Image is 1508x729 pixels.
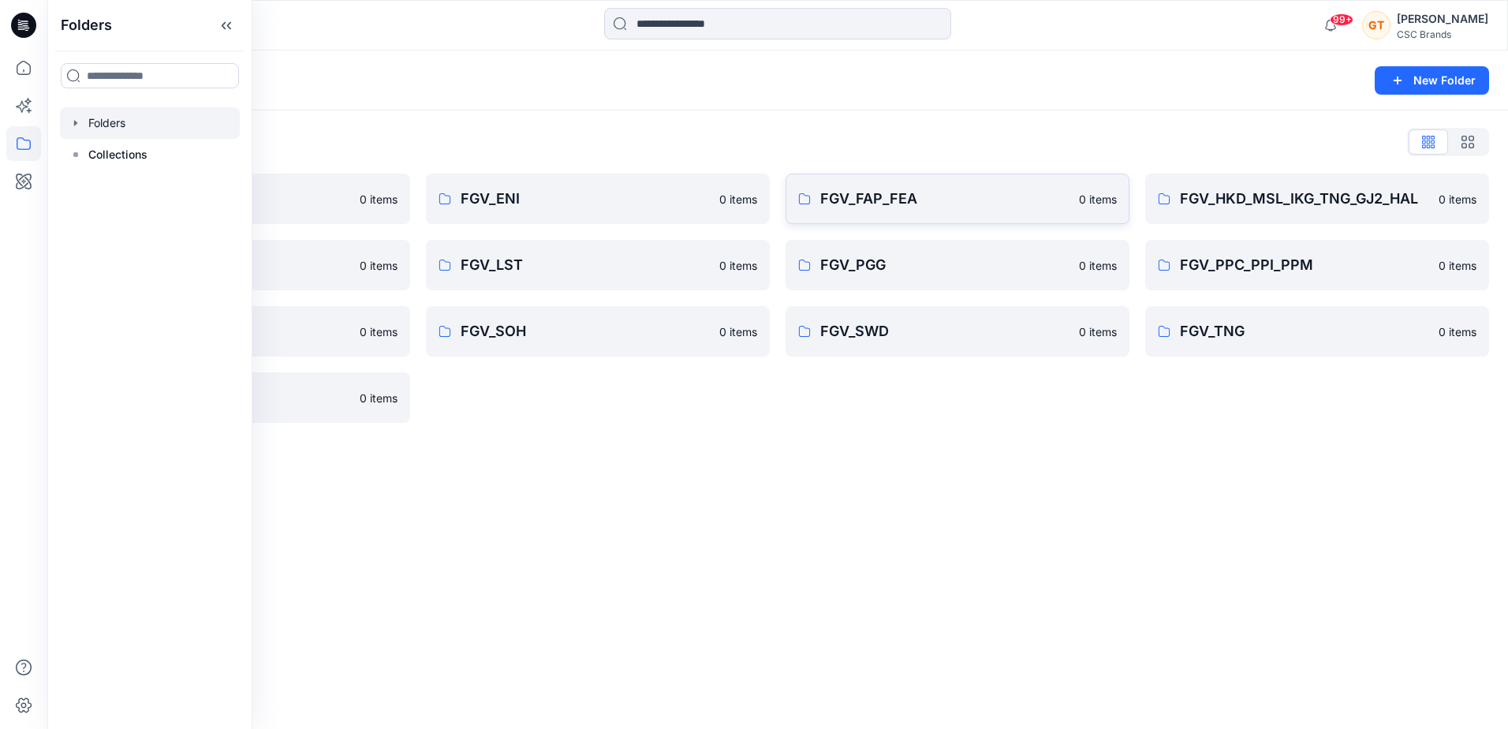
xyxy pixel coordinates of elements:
[360,191,398,207] p: 0 items
[1079,323,1117,340] p: 0 items
[1145,306,1489,357] a: FGV_TNG0 items
[461,320,710,342] p: FGV_SOH
[719,323,757,340] p: 0 items
[1439,257,1476,274] p: 0 items
[1362,11,1390,39] div: GT
[1180,188,1429,210] p: FGV_HKD_MSL_IKG_TNG_GJ2_HAL
[1079,191,1117,207] p: 0 items
[820,320,1069,342] p: FGV_SWD
[820,188,1069,210] p: FGV_FAP_FEA
[426,306,770,357] a: FGV_SOH0 items
[1330,13,1353,26] span: 99+
[1145,240,1489,290] a: FGV_PPC_PPI_PPM0 items
[1180,320,1429,342] p: FGV_TNG
[786,174,1129,224] a: FGV_FAP_FEA0 items
[1439,323,1476,340] p: 0 items
[1439,191,1476,207] p: 0 items
[1397,28,1488,40] div: CSC Brands
[719,191,757,207] p: 0 items
[786,306,1129,357] a: FGV_SWD0 items
[360,323,398,340] p: 0 items
[1180,254,1429,276] p: FGV_PPC_PPI_PPM
[426,174,770,224] a: FGV_ENI0 items
[461,254,710,276] p: FGV_LST
[360,257,398,274] p: 0 items
[1079,257,1117,274] p: 0 items
[426,240,770,290] a: FGV_LST0 items
[719,257,757,274] p: 0 items
[88,145,147,164] p: Collections
[1145,174,1489,224] a: FGV_HKD_MSL_IKG_TNG_GJ2_HAL0 items
[1375,66,1489,95] button: New Folder
[786,240,1129,290] a: FGV_PGG0 items
[1397,9,1488,28] div: [PERSON_NAME]
[360,390,398,406] p: 0 items
[461,188,710,210] p: FGV_ENI
[820,254,1069,276] p: FGV_PGG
